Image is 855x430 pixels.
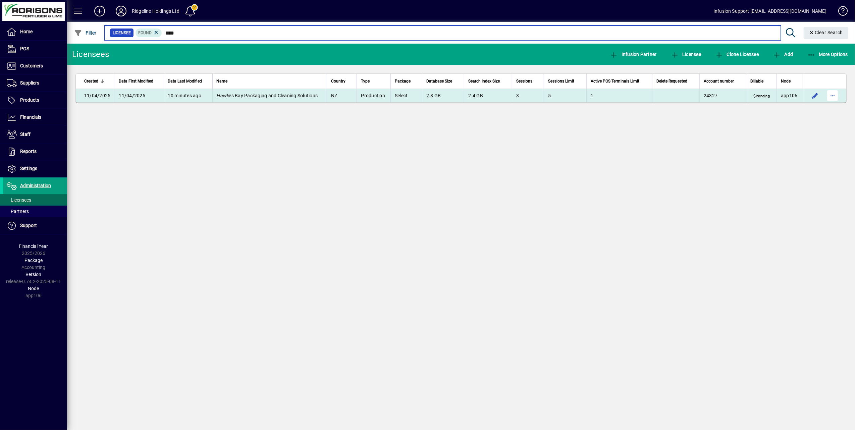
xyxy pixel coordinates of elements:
td: NZ [327,89,357,102]
a: Settings [3,160,67,177]
span: POS [20,46,29,51]
span: Billable [750,77,763,85]
button: Add [89,5,110,17]
button: Edit [810,90,820,101]
span: Clear Search [809,30,843,35]
button: Profile [110,5,132,17]
td: Select [390,89,422,102]
td: 5 [544,89,586,102]
a: POS [3,41,67,57]
span: Partners [7,209,29,214]
a: Suppliers [3,75,67,92]
button: More Options [806,48,850,60]
td: 1 [586,89,652,102]
span: Data First Modified [119,77,154,85]
span: Clone Licensee [715,52,759,57]
span: Infusion Partner [610,52,657,57]
a: Products [3,92,67,109]
div: Infusion Support [EMAIL_ADDRESS][DOMAIN_NAME] [713,6,826,16]
span: Created [84,77,98,85]
em: Hawk [217,93,229,98]
span: Account number [704,77,734,85]
div: Account number [704,77,742,85]
span: Type [361,77,370,85]
div: Ridgeline Holdings Ltd [132,6,179,16]
div: Type [361,77,386,85]
button: Add [771,48,795,60]
div: Licensees [72,49,109,60]
div: Sessions Limit [548,77,582,85]
span: Products [20,97,39,103]
span: Sessions [516,77,532,85]
span: Search Index Size [468,77,500,85]
div: Package [395,77,418,85]
td: 10 minutes ago [164,89,212,102]
a: Customers [3,58,67,74]
span: Node [781,77,791,85]
td: 24327 [699,89,746,102]
div: Name [217,77,323,85]
span: Filter [74,30,97,36]
a: Licensees [3,194,67,206]
div: Data First Modified [119,77,160,85]
span: Version [26,272,42,277]
div: Search Index Size [468,77,508,85]
a: Support [3,217,67,234]
span: Delete Requested [656,77,687,85]
td: 3 [512,89,544,102]
span: es Bay Packaging and Cleaning Solutions [217,93,318,98]
td: Production [357,89,390,102]
span: Customers [20,63,43,68]
div: Node [781,77,799,85]
div: Data Last Modified [168,77,208,85]
span: Country [331,77,345,85]
button: Clear [804,27,849,39]
td: 2.4 GB [464,89,512,102]
button: Infusion Partner [608,48,658,60]
span: Package [24,258,43,263]
span: Pending [752,94,771,99]
a: Financials [3,109,67,126]
td: 11/04/2025 [76,89,115,102]
span: Sessions Limit [548,77,574,85]
div: Billable [750,77,772,85]
button: Licensee [669,48,703,60]
span: Package [395,77,411,85]
div: Sessions [516,77,540,85]
mat-chip: Found Status: Found [136,29,162,37]
div: Created [84,77,111,85]
span: Licensee [671,52,701,57]
button: More options [827,90,838,101]
div: Country [331,77,353,85]
span: Administration [20,183,51,188]
span: Financials [20,114,41,120]
span: Found [138,31,152,35]
div: Delete Requested [656,77,695,85]
span: Support [20,223,37,228]
td: 11/04/2025 [115,89,164,102]
a: Partners [3,206,67,217]
span: Active POS Terminals Limit [591,77,639,85]
span: Data Last Modified [168,77,202,85]
span: Home [20,29,33,34]
span: Suppliers [20,80,39,86]
td: 2.8 GB [422,89,464,102]
span: Node [28,286,39,291]
div: Active POS Terminals Limit [591,77,648,85]
a: Knowledge Base [833,1,847,23]
div: Database Size [426,77,460,85]
span: Database Size [426,77,452,85]
span: Settings [20,166,37,171]
a: Home [3,23,67,40]
span: Financial Year [19,244,48,249]
span: Licensee [113,30,131,36]
span: More Options [807,52,848,57]
span: Staff [20,131,31,137]
span: Add [773,52,793,57]
button: Clone Licensee [713,48,760,60]
span: Licensees [7,197,31,203]
span: Name [217,77,228,85]
span: app106.prod.infusionbusinesssoftware.com [781,93,798,98]
a: Reports [3,143,67,160]
a: Staff [3,126,67,143]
